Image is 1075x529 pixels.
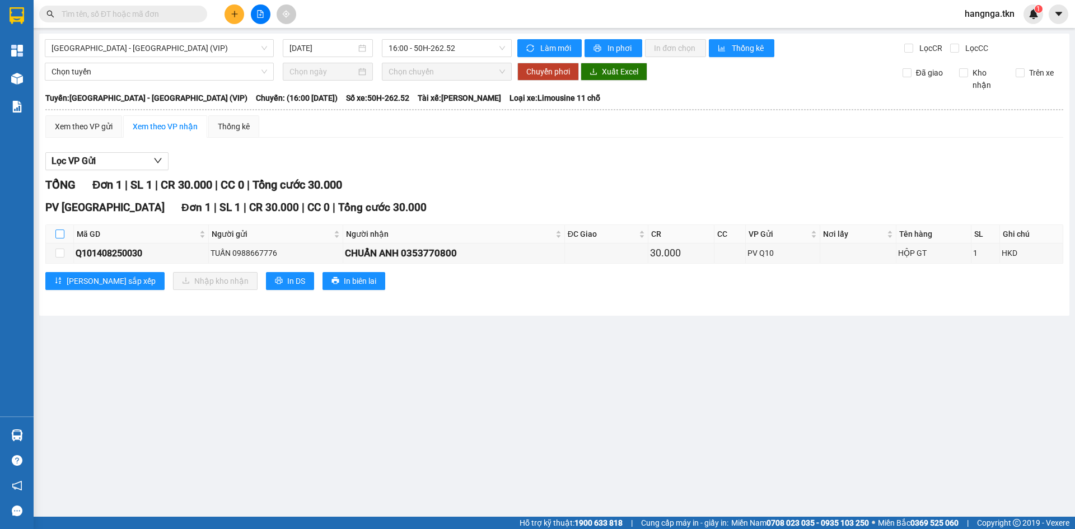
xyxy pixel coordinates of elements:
[11,45,23,57] img: dashboard-icon
[214,201,217,214] span: |
[52,40,267,57] span: Sài Gòn - Tây Ninh (VIP)
[289,65,356,78] input: Chọn ngày
[45,178,76,191] span: TỔNG
[345,246,562,261] div: CHUẨN ANH 0353770800
[418,92,501,104] span: Tài xế: [PERSON_NAME]
[218,120,250,133] div: Thống kê
[256,10,264,18] span: file-add
[1013,519,1021,527] span: copyright
[289,42,356,54] input: 14/08/2025
[912,67,947,79] span: Đã giao
[46,10,54,18] span: search
[910,518,959,527] strong: 0369 525 060
[45,152,169,170] button: Lọc VP Gửi
[568,228,637,240] span: ĐC Giao
[641,517,728,529] span: Cung cấp máy in - giấy in:
[648,225,714,244] th: CR
[231,10,239,18] span: plus
[896,225,971,244] th: Tên hàng
[1035,5,1043,13] sup: 1
[52,63,267,80] span: Chọn tuyến
[593,44,603,53] span: printer
[333,201,335,214] span: |
[346,92,409,104] span: Số xe: 50H-262.52
[973,247,998,259] div: 1
[62,8,194,20] input: Tìm tên, số ĐT hoặc mã đơn
[574,518,623,527] strong: 1900 633 818
[11,429,23,441] img: warehouse-icon
[590,68,597,77] span: download
[253,178,342,191] span: Tổng cước 30.000
[212,228,332,240] span: Người gửi
[67,275,156,287] span: [PERSON_NAME] sắp xếp
[747,247,819,259] div: PV Q10
[1029,9,1039,19] img: icon-new-feature
[249,201,299,214] span: CR 30.000
[1000,225,1063,244] th: Ghi chú
[11,73,23,85] img: warehouse-icon
[517,63,579,81] button: Chuyển phơi
[331,277,339,285] span: printer
[221,178,244,191] span: CC 0
[823,228,885,240] span: Nơi lấy
[307,201,330,214] span: CC 0
[1054,9,1064,19] span: caret-down
[898,247,969,259] div: HỘP GT
[52,154,96,168] span: Lọc VP Gửi
[45,201,165,214] span: PV [GEOGRAPHIC_DATA]
[282,10,290,18] span: aim
[1036,5,1040,13] span: 1
[746,244,821,263] td: PV Q10
[1025,67,1058,79] span: Trên xe
[581,63,647,81] button: downloadXuất Excel
[714,225,745,244] th: CC
[302,201,305,214] span: |
[878,517,959,529] span: Miền Bắc
[510,92,600,104] span: Loại xe: Limousine 11 chỗ
[956,7,1023,21] span: hangnga.tkn
[971,225,1001,244] th: SL
[12,480,22,491] span: notification
[256,92,338,104] span: Chuyến: (16:00 [DATE])
[631,517,633,529] span: |
[247,178,250,191] span: |
[54,277,62,285] span: sort-ascending
[650,245,712,261] div: 30.000
[322,272,385,290] button: printerIn biên lai
[731,517,869,529] span: Miền Nam
[266,272,314,290] button: printerIn DS
[219,201,241,214] span: SL 1
[76,246,207,260] div: Q101408250030
[277,4,296,24] button: aim
[389,40,505,57] span: 16:00 - 50H-262.52
[133,120,198,133] div: Xem theo VP nhận
[74,244,209,263] td: Q101408250030
[338,201,427,214] span: Tổng cước 30.000
[181,201,211,214] span: Đơn 1
[766,518,869,527] strong: 0708 023 035 - 0935 103 250
[173,272,258,290] button: downloadNhập kho nhận
[153,156,162,165] span: down
[540,42,573,54] span: Làm mới
[709,39,774,57] button: bar-chartThống kê
[211,247,342,259] div: TUẤN 0988667776
[961,42,990,54] span: Lọc CC
[12,505,22,516] span: message
[275,277,283,285] span: printer
[287,275,305,287] span: In DS
[225,4,244,24] button: plus
[732,42,765,54] span: Thống kê
[872,521,875,525] span: ⚪️
[12,455,22,466] span: question-circle
[77,228,197,240] span: Mã GD
[526,44,536,53] span: sync
[161,178,212,191] span: CR 30.000
[607,42,633,54] span: In phơi
[251,4,270,24] button: file-add
[1002,247,1061,259] div: HKD
[967,517,969,529] span: |
[520,517,623,529] span: Hỗ trợ kỹ thuật:
[130,178,152,191] span: SL 1
[344,275,376,287] span: In biên lai
[10,7,24,24] img: logo-vxr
